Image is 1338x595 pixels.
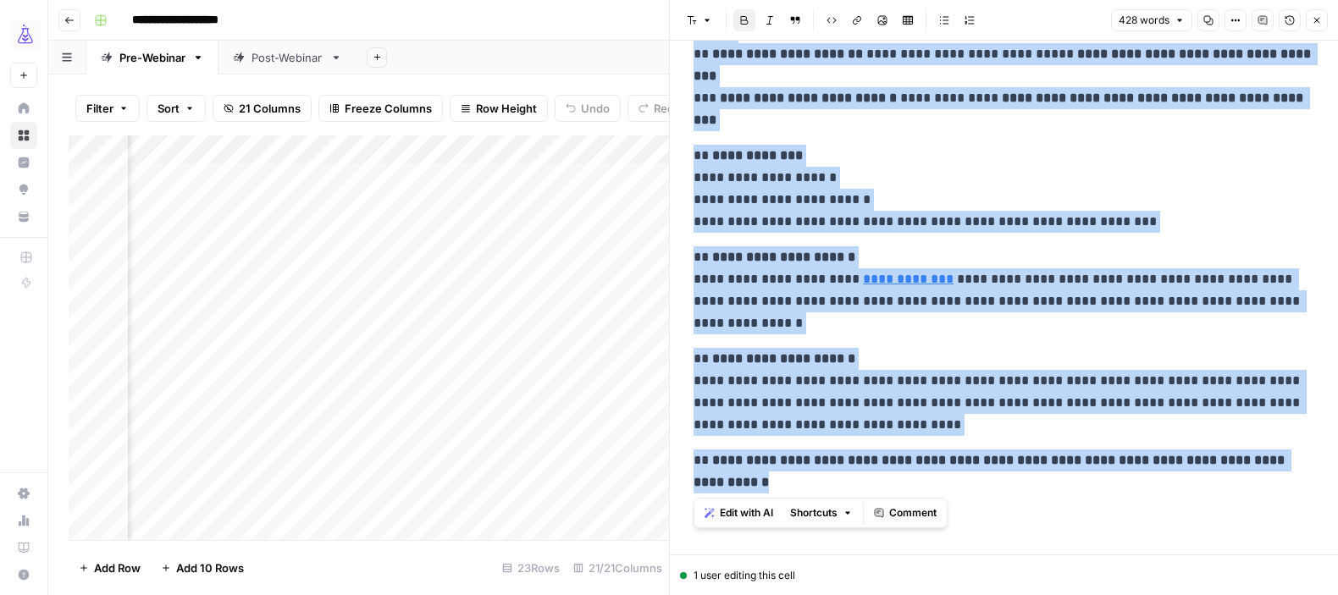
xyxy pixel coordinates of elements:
button: Edit with AI [698,502,780,524]
button: Comment [867,502,943,524]
button: Add 10 Rows [151,554,254,581]
a: Your Data [10,203,37,230]
span: 21 Columns [239,100,301,117]
a: Usage [10,507,37,534]
span: Filter [86,100,113,117]
span: Redo [654,100,681,117]
span: Add Row [94,559,141,576]
span: 428 words [1119,13,1169,28]
button: Redo [628,95,692,122]
a: Home [10,95,37,122]
a: Browse [10,122,37,149]
button: 428 words [1111,9,1192,31]
span: Edit with AI [720,505,773,521]
div: Post-Webinar [252,49,323,66]
button: Add Row [69,554,151,581]
span: Freeze Columns [345,100,432,117]
button: Sort [147,95,206,122]
a: Insights [10,149,37,176]
button: Freeze Columns [318,95,443,122]
a: Settings [10,480,37,507]
button: Workspace: AirOps Growth [10,14,37,56]
div: 21/21 Columns [567,554,669,581]
button: Shortcuts [783,502,860,524]
a: Learning Hub [10,534,37,561]
a: Opportunities [10,176,37,203]
div: 1 user editing this cell [680,568,1328,583]
span: Sort [158,100,180,117]
button: 21 Columns [213,95,312,122]
button: Row Height [450,95,548,122]
a: Post-Webinar [218,41,357,74]
span: Row Height [476,100,537,117]
span: Undo [581,100,610,117]
button: Help + Support [10,561,37,588]
div: Pre-Webinar [119,49,185,66]
span: Comment [889,505,937,521]
div: 23 Rows [495,554,567,581]
span: Add 10 Rows [176,559,244,576]
img: AirOps Growth Logo [10,19,41,50]
a: Pre-Webinar [86,41,218,74]
span: Shortcuts [790,505,838,521]
button: Filter [75,95,140,122]
button: Undo [555,95,621,122]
